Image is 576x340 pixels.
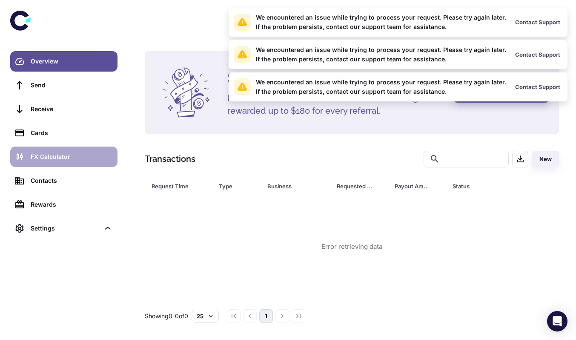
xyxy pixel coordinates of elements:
[453,180,513,192] div: Status
[10,194,117,215] a: Rewards
[31,152,112,161] div: FX Calculator
[31,176,112,185] div: Contacts
[532,151,559,167] button: New
[31,224,100,233] div: Settings
[321,242,382,252] div: Error retrieving data
[145,153,195,165] h1: Transactions
[513,48,562,61] button: Contact Support
[10,147,117,167] a: FX Calculator
[31,81,112,90] div: Send
[226,309,307,323] nav: pagination navigation
[227,92,440,117] h5: Know a business that needs Cedar? Refer and get rewarded up to $180 for every referral.
[152,180,209,192] span: Request Time
[219,180,257,192] span: Type
[513,16,562,29] button: Contact Support
[219,180,246,192] div: Type
[10,99,117,119] a: Receive
[31,200,112,209] div: Rewards
[513,81,562,93] button: Contact Support
[145,311,188,321] p: Showing 0-0 of 0
[10,51,117,72] a: Overview
[256,13,506,32] div: We encountered an issue while trying to process your request. Please try again later. If the prob...
[453,180,524,192] span: Status
[256,78,506,96] div: We encountered an issue while trying to process your request. Please try again later. If the prob...
[337,180,373,192] div: Requested Amount
[395,180,442,192] span: Payout Amount
[259,309,273,323] button: page 1
[10,170,117,191] a: Contacts
[10,123,117,143] a: Cards
[256,45,506,64] div: We encountered an issue while trying to process your request. Please try again later. If the prob...
[31,128,112,138] div: Cards
[152,180,198,192] div: Request Time
[395,180,431,192] div: Payout Amount
[227,68,444,88] h4: Spread the word and Earn!
[192,310,219,323] button: 25
[547,311,567,331] div: Open Intercom Messenger
[10,75,117,95] a: Send
[31,104,112,114] div: Receive
[31,57,112,66] div: Overview
[10,218,117,239] div: Settings
[337,180,384,192] span: Requested Amount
